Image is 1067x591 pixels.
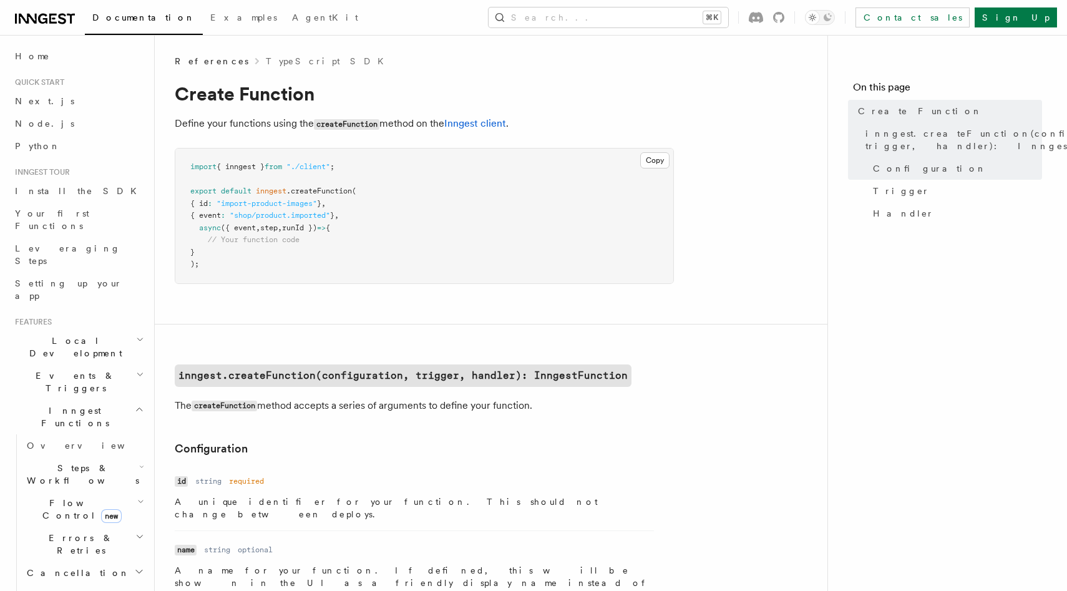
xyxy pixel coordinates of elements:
span: Quick start [10,77,64,87]
span: Next.js [15,96,74,106]
span: AgentKit [292,12,358,22]
span: Configuration [873,162,987,175]
button: Toggle dark mode [805,10,835,25]
span: Flow Control [22,497,137,522]
span: ({ event [221,223,256,232]
span: step [260,223,278,232]
span: } [330,211,334,220]
span: { id [190,199,208,208]
span: import [190,162,217,171]
span: Inngest tour [10,167,70,177]
button: Inngest Functions [10,399,147,434]
a: Next.js [10,90,147,112]
span: Overview [27,441,155,451]
span: Trigger [873,185,930,197]
a: AgentKit [285,4,366,34]
span: References [175,55,248,67]
span: .createFunction [286,187,352,195]
code: name [175,545,197,555]
span: Local Development [10,335,136,359]
button: Events & Triggers [10,364,147,399]
span: { event [190,211,221,220]
a: Create Function [853,100,1042,122]
a: Contact sales [855,7,970,27]
span: , [321,199,326,208]
button: Search...⌘K [489,7,728,27]
a: Trigger [868,180,1042,202]
a: inngest.createFunction(configuration, trigger, handler): InngestFunction [175,364,631,387]
span: default [221,187,251,195]
span: Node.js [15,119,74,129]
a: Inngest client [444,117,506,129]
a: TypeScript SDK [266,55,391,67]
span: Errors & Retries [22,532,135,557]
span: Steps & Workflows [22,462,139,487]
span: "import-product-images" [217,199,317,208]
dd: string [204,545,230,555]
span: inngest [256,187,286,195]
span: Events & Triggers [10,369,136,394]
a: Install the SDK [10,180,147,202]
span: Examples [210,12,277,22]
code: createFunction [314,119,379,130]
span: { inngest } [217,162,265,171]
span: { [326,223,330,232]
button: Local Development [10,330,147,364]
a: Configuration [175,440,248,457]
span: , [256,223,260,232]
span: async [199,223,221,232]
p: The method accepts a series of arguments to define your function. [175,397,674,415]
span: "./client" [286,162,330,171]
span: : [208,199,212,208]
span: } [190,248,195,256]
span: Setting up your app [15,278,122,301]
h4: On this page [853,80,1042,100]
dd: string [195,476,222,486]
span: Handler [873,207,934,220]
span: , [278,223,282,232]
h1: Create Function [175,82,674,105]
p: A unique identifier for your function. This should not change between deploys. [175,496,654,520]
a: Home [10,45,147,67]
span: export [190,187,217,195]
span: ); [190,260,199,268]
button: Flow Controlnew [22,492,147,527]
span: Leveraging Steps [15,243,120,266]
a: Setting up your app [10,272,147,307]
kbd: ⌘K [703,11,721,24]
p: Define your functions using the method on the . [175,115,674,133]
span: Features [10,317,52,327]
code: createFunction [192,401,257,411]
button: Copy [640,152,670,169]
span: Install the SDK [15,186,144,196]
a: Your first Functions [10,202,147,237]
button: Steps & Workflows [22,457,147,492]
a: inngest.createFunction(configuration, trigger, handler): InngestFunction [860,122,1042,157]
a: Examples [203,4,285,34]
a: Sign Up [975,7,1057,27]
span: "shop/product.imported" [230,211,330,220]
span: Create Function [858,105,982,117]
span: Documentation [92,12,195,22]
span: ( [352,187,356,195]
span: => [317,223,326,232]
span: : [221,211,225,220]
span: Python [15,141,61,151]
span: Inngest Functions [10,404,135,429]
button: Errors & Retries [22,527,147,562]
button: Cancellation [22,562,147,584]
code: id [175,476,188,487]
a: Documentation [85,4,203,35]
span: Cancellation [22,567,130,579]
a: Configuration [868,157,1042,180]
dd: required [229,476,264,486]
a: Python [10,135,147,157]
span: Home [15,50,50,62]
a: Handler [868,202,1042,225]
span: Your first Functions [15,208,89,231]
span: runId }) [282,223,317,232]
span: from [265,162,282,171]
span: new [101,509,122,523]
a: Leveraging Steps [10,237,147,272]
